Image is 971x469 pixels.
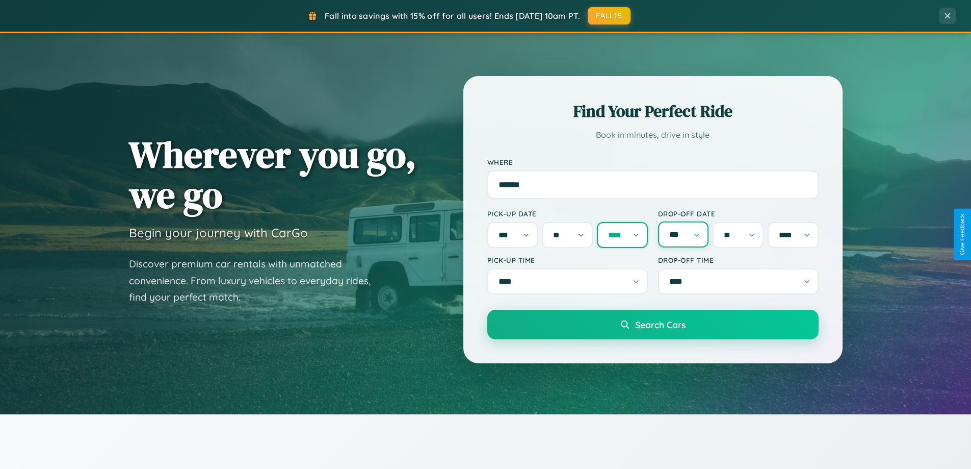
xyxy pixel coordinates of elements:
button: Search Cars [487,310,819,339]
span: Search Cars [635,319,686,330]
div: Give Feedback [959,214,966,255]
label: Pick-up Time [487,256,648,264]
p: Book in minutes, drive in style [487,128,819,142]
label: Drop-off Date [658,209,819,218]
label: Where [487,158,819,166]
h3: Begin your journey with CarGo [129,225,308,240]
span: Fall into savings with 15% off for all users! Ends [DATE] 10am PT. [325,11,580,21]
h1: Wherever you go, we go [129,134,416,215]
label: Drop-off Time [658,256,819,264]
p: Discover premium car rentals with unmatched convenience. From luxury vehicles to everyday rides, ... [129,256,384,306]
button: FALL15 [588,7,631,24]
h2: Find Your Perfect Ride [487,100,819,122]
label: Pick-up Date [487,209,648,218]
